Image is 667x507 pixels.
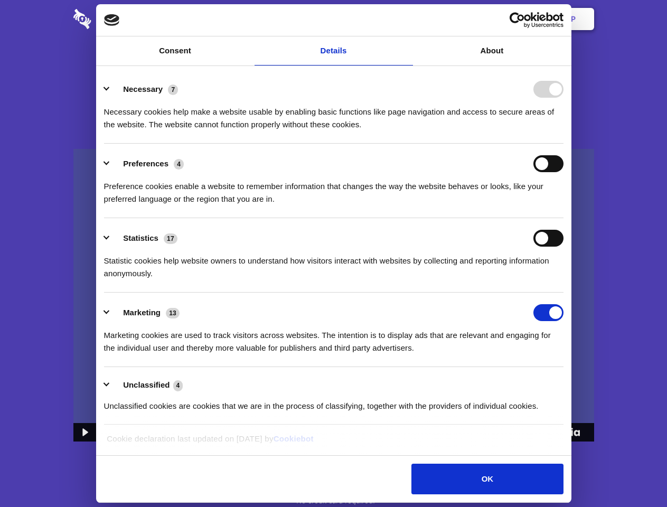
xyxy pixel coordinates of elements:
div: Unclassified cookies are cookies that we are in the process of classifying, together with the pro... [104,392,563,412]
label: Marketing [123,308,161,317]
button: Necessary (7) [104,81,185,98]
h1: Eliminate Slack Data Loss. [73,48,594,86]
a: Consent [96,36,255,65]
h4: Auto-redaction of sensitive data, encrypted data sharing and self-destructing private chats. Shar... [73,96,594,131]
button: Unclassified (4) [104,379,190,392]
span: 4 [173,380,183,391]
div: Preference cookies enable a website to remember information that changes the way the website beha... [104,172,563,205]
div: Cookie declaration last updated on [DATE] by [99,433,568,453]
a: Pricing [310,3,356,35]
a: Contact [428,3,477,35]
button: OK [411,464,563,494]
button: Statistics (17) [104,230,184,247]
button: Marketing (13) [104,304,186,321]
label: Statistics [123,233,158,242]
label: Necessary [123,84,163,93]
div: Necessary cookies help make a website usable by enabling basic functions like page navigation and... [104,98,563,131]
img: logo [104,14,120,26]
span: 7 [168,84,178,95]
button: Preferences (4) [104,155,191,172]
a: About [413,36,571,65]
div: Marketing cookies are used to track visitors across websites. The intention is to display ads tha... [104,321,563,354]
a: Usercentrics Cookiebot - opens in a new window [471,12,563,28]
span: 4 [174,159,184,170]
div: Statistic cookies help website owners to understand how visitors interact with websites by collec... [104,247,563,280]
a: Cookiebot [274,434,314,443]
span: 13 [166,308,180,318]
img: Sharesecret [73,149,594,442]
a: Login [479,3,525,35]
a: Details [255,36,413,65]
span: 17 [164,233,177,244]
button: Play Video [73,423,95,442]
img: logo-wordmark-white-trans-d4663122ce5f474addd5e946df7df03e33cb6a1c49d2221995e7729f52c070b2.svg [73,9,164,29]
iframe: Drift Widget Chat Controller [614,454,654,494]
label: Preferences [123,159,168,168]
